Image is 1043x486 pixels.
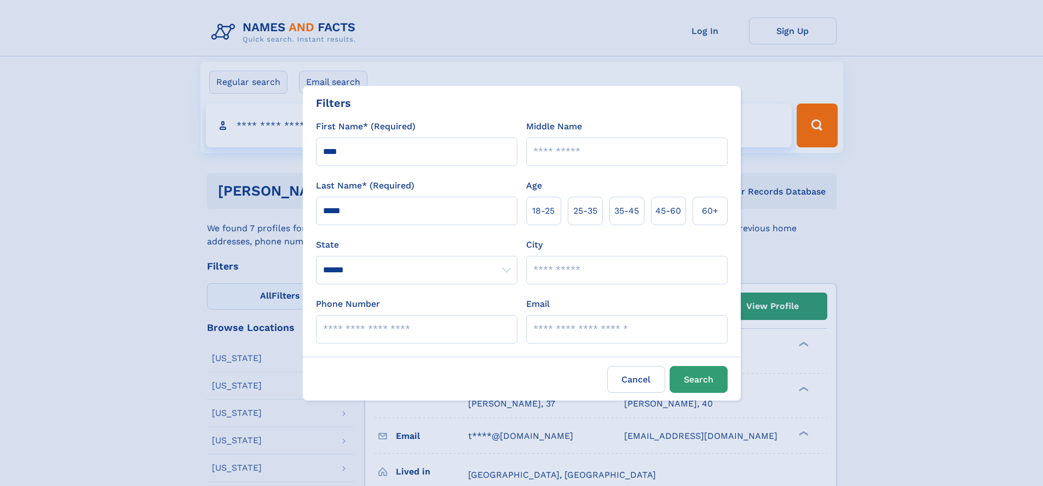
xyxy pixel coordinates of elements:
label: City [526,238,543,251]
span: 45‑60 [655,204,681,218]
label: State [316,238,517,251]
span: 25‑35 [573,204,597,218]
div: Filters [316,95,351,111]
label: Age [526,179,542,192]
span: 60+ [702,204,718,218]
label: Last Name* (Required) [316,179,414,192]
label: Phone Number [316,298,380,311]
button: Search [670,366,728,393]
label: Cancel [607,366,665,393]
label: First Name* (Required) [316,120,416,133]
span: 35‑45 [614,204,639,218]
span: 18‑25 [532,204,555,218]
label: Middle Name [526,120,582,133]
label: Email [526,298,550,311]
